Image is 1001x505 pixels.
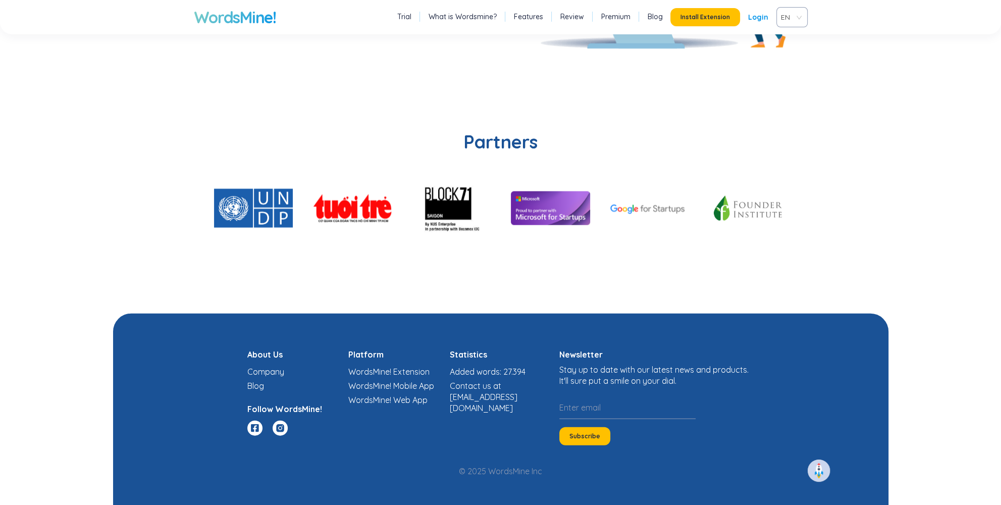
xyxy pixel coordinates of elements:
img: Google [610,205,689,214]
h4: Follow WordsMine! [247,403,349,415]
h4: Statistics [450,349,551,360]
div: © 2025 WordsMine Inc [194,466,808,477]
a: Premium [601,12,630,22]
a: WordsMine! Extension [348,367,430,377]
span: Install Extension [680,13,730,21]
a: Added words: 27.394 [450,367,525,377]
h4: Newsletter [559,349,754,360]
a: Company [247,367,284,377]
a: Review [560,12,584,22]
a: WordsMine! Web App [348,395,428,405]
a: WordsMine! [194,7,276,27]
img: Microsoft [511,191,590,225]
a: What is Wordsmine? [429,12,497,22]
a: Contact us at [EMAIL_ADDRESS][DOMAIN_NAME] [450,381,517,413]
input: Enter email [559,396,696,419]
a: Blog [648,12,663,22]
h2: Partners [194,130,808,154]
span: EN [781,10,799,25]
span: Subscribe [569,432,600,440]
button: Install Extension [670,8,740,26]
img: Block71 [412,169,491,248]
a: Login [748,8,768,26]
img: to top [811,463,827,479]
h4: About Us [247,349,349,360]
a: WordsMine! Mobile App [348,381,434,391]
img: Founder Institute [709,192,788,225]
button: Subscribe [559,427,610,445]
a: Trial [397,12,411,22]
img: UNDP [214,189,293,228]
a: Features [514,12,543,22]
a: Blog [247,381,264,391]
div: Stay up to date with our latest news and products. It'll sure put a smile on your dial. [559,364,754,386]
img: TuoiTre [313,194,392,223]
h4: Platform [348,349,450,360]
